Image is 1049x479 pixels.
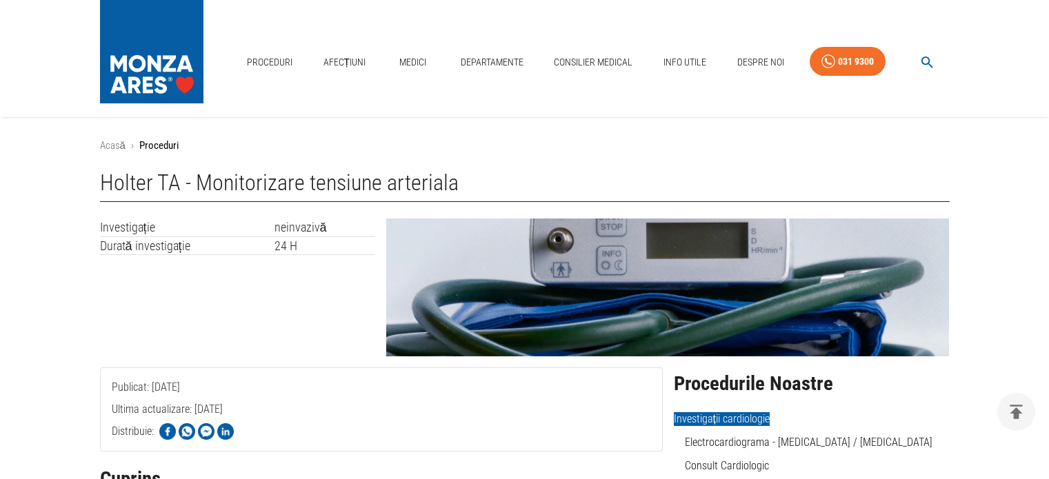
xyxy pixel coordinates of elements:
a: Afecțiuni [318,48,372,77]
a: Consilier Medical [548,48,638,77]
a: 031 9300 [810,47,886,77]
p: Distribuie: [112,423,154,440]
a: Acasă [100,139,126,152]
h2: Procedurile Noastre [674,373,950,395]
a: Electrocardiograma - [MEDICAL_DATA] / [MEDICAL_DATA] [685,436,932,449]
nav: breadcrumb [100,138,950,154]
img: Holter de tensiune arteriala | MONZA ARES | Inovatie in Cardiologie [386,218,949,356]
button: delete [997,393,1035,431]
a: Info Utile [658,48,712,77]
span: Ultima actualizare: [DATE] [112,402,223,471]
img: Share on Facebook [159,423,176,440]
img: Share on WhatsApp [179,423,195,440]
td: 24 H [274,236,376,255]
a: Consult Cardiologic [685,459,769,472]
a: Proceduri [241,48,298,77]
td: Investigație [100,218,274,236]
li: › [131,138,134,154]
a: Medici [391,48,435,77]
h1: Holter TA - Monitorizare tensiune arteriala [100,170,950,202]
p: Proceduri [139,138,179,154]
div: 031 9300 [838,53,874,70]
span: Publicat: [DATE] [112,380,180,449]
img: Share on LinkedIn [217,423,234,440]
a: Despre Noi [732,48,790,77]
td: Durată investigație [100,236,274,255]
span: Investigații cardiologie [674,412,770,426]
td: neinvazivă [274,218,376,236]
a: Departamente [455,48,529,77]
img: Share on Facebook Messenger [198,423,214,440]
